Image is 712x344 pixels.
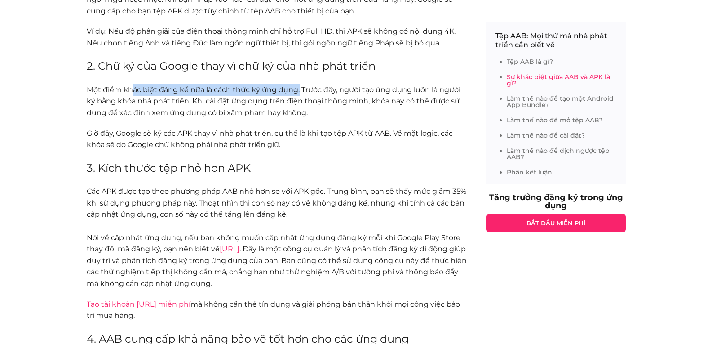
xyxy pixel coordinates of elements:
[507,73,610,87] a: Sự khác biệt giữa AAB và APK là gì?
[87,59,376,72] font: 2. Chữ ký của Google thay vì chữ ký của nhà phát triển
[87,27,456,47] font: Ví dụ: Nếu độ phân giải của điện thoại thông minh chỉ hỗ trợ Full HD, thì APK sẽ không có nội dun...
[87,245,467,288] font: . Đây là một công cụ quản lý và phân tích đăng ký di động giúp duy trì và phân tích đăng ký trong...
[489,192,623,210] font: Tăng trưởng đăng ký trong ứng dụng
[507,147,610,161] a: Làm thế nào để dịch ngược tệp AAB?
[507,168,552,176] a: Phần kết luận
[87,300,460,320] font: mà không cần thẻ tín dụng và giải phóng bản thân khỏi mọi công việc bảo trì mua hàng.
[526,219,585,227] font: BẮT ĐẦU MIỄN PHÍ
[507,116,603,124] a: Làm thế nào để mở tệp AAB?
[495,31,607,49] font: Tệp AAB: Mọi thứ mà nhà phát triển cần biết về
[87,187,466,219] font: Các APK được tạo theo phương pháp AAB nhỏ hơn so với APK gốc. Trung bình, bạn sẽ thấy mức giảm 35...
[507,94,614,109] a: Làm thế nào để tạo một Android App Bundle?
[87,233,460,254] font: Nói về cập nhật ứng dụng, nếu bạn không muốn cập nhật ứng dụng đăng ký mỗi khi Google Play Store ...
[87,161,251,174] font: 3. Kích thước tệp nhỏ hơn APK
[87,85,460,117] font: Một điểm khác biệt đáng kể nữa là cách thức ký ứng dụng. Trước đây, người tạo ứng dụng luôn là ng...
[486,214,626,232] a: BẮT ĐẦU MIỄN PHÍ
[507,58,553,66] a: Tệp AAB là gì?
[87,129,453,149] font: Giờ đây, Google sẽ ký các APK thay vì nhà phát triển, cụ thể là khi tạo tệp APK từ AAB. Về mặt lo...
[507,131,585,139] a: Làm thế nào để cài đặt?
[220,245,239,253] a: [URL]
[87,300,190,308] a: Tạo tài khoản [URL] miễn phí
